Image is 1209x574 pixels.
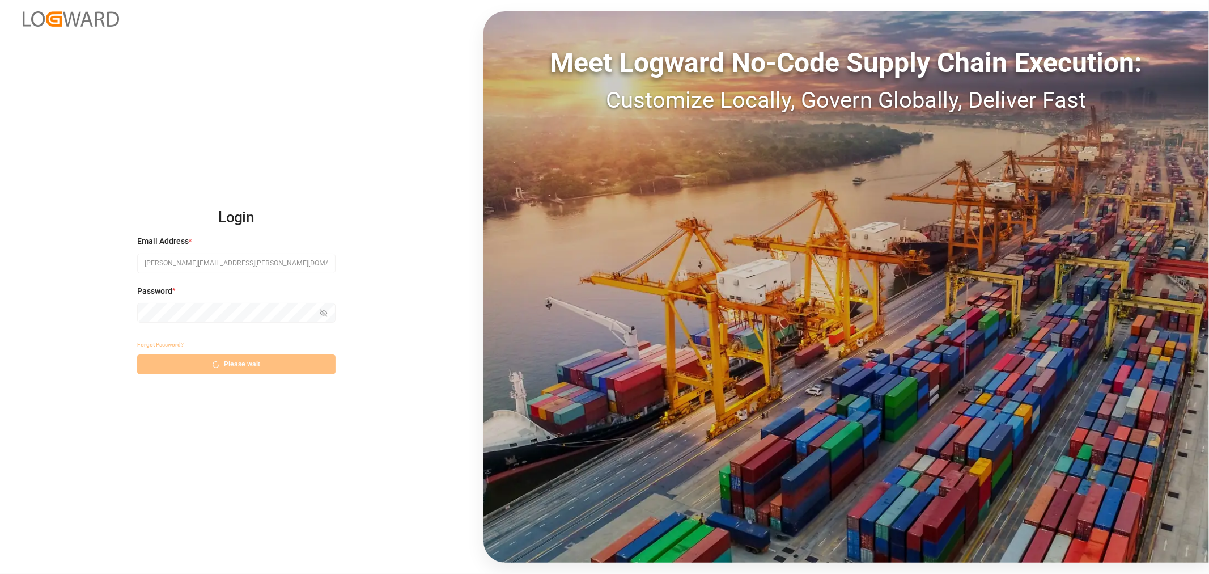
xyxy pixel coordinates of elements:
img: Logward_new_orange.png [23,11,119,27]
span: Password [137,285,172,297]
span: Email Address [137,235,189,247]
div: Meet Logward No-Code Supply Chain Execution: [483,43,1209,83]
input: Enter your email [137,254,336,273]
div: Customize Locally, Govern Globally, Deliver Fast [483,83,1209,117]
h2: Login [137,200,336,236]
